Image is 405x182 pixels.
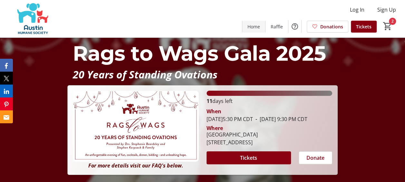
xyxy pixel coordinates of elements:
span: Home [247,23,260,30]
button: Donate [299,151,332,164]
a: Donations [307,21,348,33]
img: Austin Humane Society's Logo [4,3,61,35]
button: Cart [382,20,393,32]
span: Log In [350,6,364,14]
button: Tickets [207,151,291,164]
span: - [253,116,260,123]
a: Raffle [265,21,288,33]
button: Help [288,20,301,33]
div: [GEOGRAPHIC_DATA] [207,131,258,138]
a: Home [242,21,265,33]
div: When [207,107,221,115]
span: Donate [306,154,324,162]
em: For more details visit our FAQ's below. [88,162,183,169]
em: 20 Years of Standing Ovations [72,67,217,81]
span: Tickets [356,23,371,30]
span: Donations [320,23,343,30]
img: Campaign CTA Media Photo [73,91,198,161]
p: days left [207,97,332,105]
span: Tickets [240,154,257,162]
div: [STREET_ADDRESS] [207,138,258,146]
div: 100% of fundraising goal reached [207,91,332,96]
span: [DATE] 9:30 PM CDT [253,116,307,123]
span: Sign Up [377,6,396,14]
span: [DATE] 5:30 PM CDT [207,116,253,123]
span: 11 [207,97,212,105]
p: Rags to Wags Gala 2025 [72,38,332,69]
a: Tickets [351,21,377,33]
button: Sign Up [372,5,401,15]
div: Where [207,126,223,131]
span: Raffle [271,23,283,30]
button: Log In [345,5,370,15]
